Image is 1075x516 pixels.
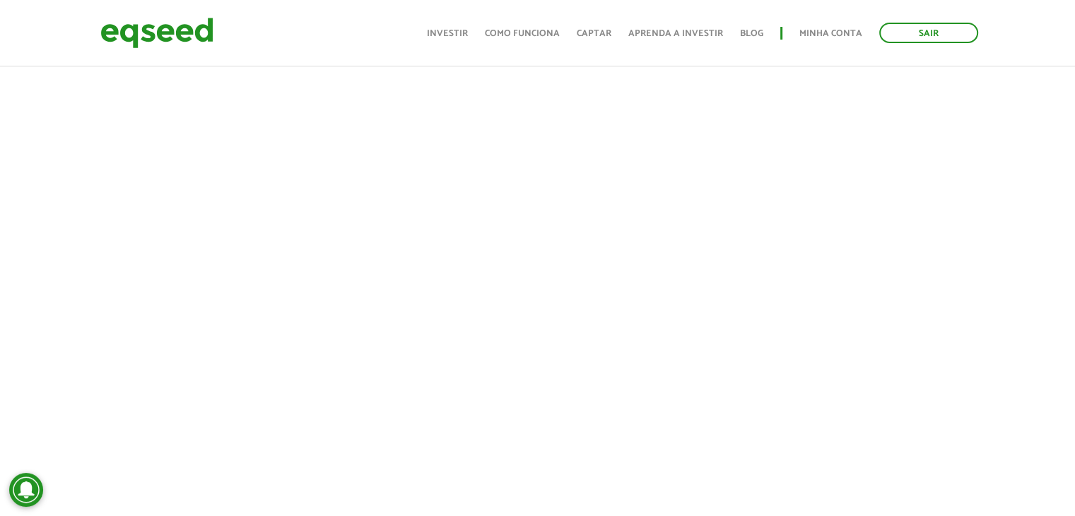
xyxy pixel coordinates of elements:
img: EqSeed [100,14,213,52]
a: Investir [427,29,468,38]
a: Sair [879,23,978,43]
a: Aprenda a investir [628,29,723,38]
a: Minha conta [799,29,862,38]
a: Captar [577,29,611,38]
a: Blog [740,29,763,38]
a: Como funciona [485,29,560,38]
